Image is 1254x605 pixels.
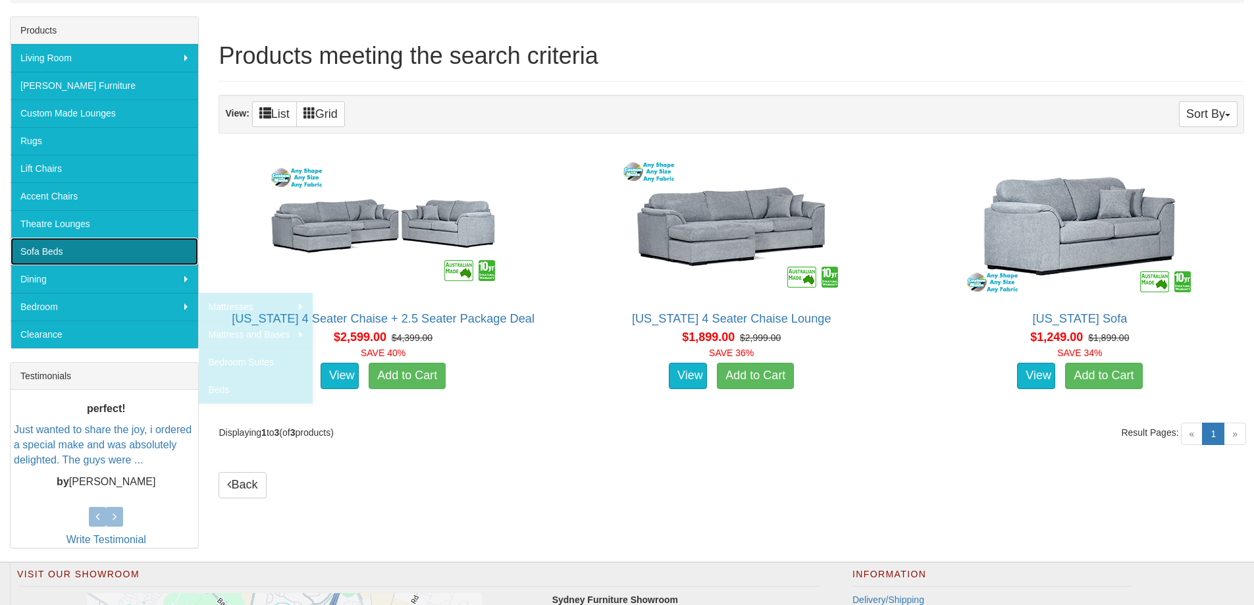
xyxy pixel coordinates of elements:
a: Custom Made Lounges [11,99,198,127]
b: perfect! [87,403,126,414]
span: « [1181,423,1203,445]
a: Mattress and Bases [198,321,313,348]
a: [US_STATE] Sofa [1032,312,1127,325]
a: [PERSON_NAME] Furniture [11,72,198,99]
span: Result Pages: [1121,426,1178,439]
a: Write Testimonial [66,534,146,545]
a: Lift Chairs [11,155,198,182]
span: $1,899.00 [682,330,735,344]
a: View [321,363,359,389]
a: View [1017,363,1055,389]
a: Just wanted to share the joy, i ordered a special make and was absolutely delighted. The guys wer... [14,424,192,465]
div: Testimonials [11,363,198,390]
a: Back [219,472,266,498]
font: SAVE 34% [1057,348,1102,358]
p: [PERSON_NAME] [14,475,198,490]
img: Texas 4 Seater Chaise Lounge [613,154,850,299]
img: Texas 4 Seater Chaise + 2.5 Seater Package Deal [265,154,502,299]
a: Clearance [11,321,198,348]
strong: Sydney Furniture Showroom [552,594,678,605]
span: » [1224,423,1246,445]
a: Beds [198,376,313,404]
a: [US_STATE] 4 Seater Chaise Lounge [632,312,831,325]
a: Add to Cart [1065,363,1142,389]
a: 1 [1202,423,1224,445]
span: $1,249.00 [1030,330,1083,344]
strong: 1 [261,427,267,438]
a: [US_STATE] 4 Seater Chaise + 2.5 Seater Package Deal [232,312,535,325]
font: SAVE 40% [361,348,405,358]
a: Sofa Beds [11,238,198,265]
div: Displaying to (of products) [209,426,731,439]
h1: Products meeting the search criteria [219,43,1244,69]
div: Products [11,17,198,44]
a: Accent Chairs [11,182,198,210]
a: View [669,363,707,389]
a: Bedroom [11,293,198,321]
h2: Information [852,569,1133,587]
img: Texas Sofa [961,154,1198,299]
a: Add to Cart [369,363,446,389]
button: Sort By [1179,101,1238,127]
strong: 3 [290,427,296,438]
a: Delivery/Shipping [852,594,924,605]
a: Add to Cart [717,363,794,389]
strong: 3 [274,427,280,438]
b: by [57,476,69,487]
a: Theatre Lounges [11,210,198,238]
a: Mattresses [198,293,313,321]
a: Dining [11,265,198,293]
del: $1,899.00 [1088,332,1129,343]
font: SAVE 36% [709,348,754,358]
span: $2,599.00 [334,330,386,344]
del: $2,999.00 [740,332,781,343]
h2: Visit Our Showroom [17,569,820,587]
a: Living Room [11,44,198,72]
a: Bedroom Suites [198,348,313,376]
a: Grid [296,101,345,127]
strong: View: [225,108,249,118]
a: Rugs [11,127,198,155]
a: List [252,101,297,127]
del: $4,399.00 [392,332,432,343]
